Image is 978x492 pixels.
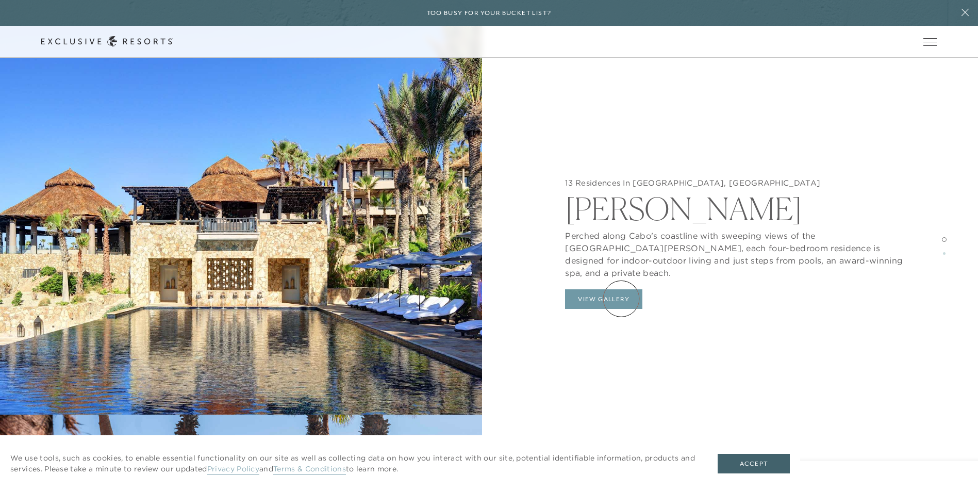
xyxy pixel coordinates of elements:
[923,38,937,45] button: Open navigation
[273,464,346,475] a: Terms & Conditions
[207,464,259,475] a: Privacy Policy
[565,188,909,224] h2: [PERSON_NAME]
[565,178,909,188] h5: 13 Residences In [GEOGRAPHIC_DATA], [GEOGRAPHIC_DATA]
[565,289,642,309] button: View Gallery
[565,224,909,279] p: Perched along Cabo's coastline with sweeping views of the [GEOGRAPHIC_DATA][PERSON_NAME], each fo...
[427,8,552,18] h6: Too busy for your bucket list?
[10,453,697,474] p: We use tools, such as cookies, to enable essential functionality on our site as well as collectin...
[718,454,790,473] button: Accept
